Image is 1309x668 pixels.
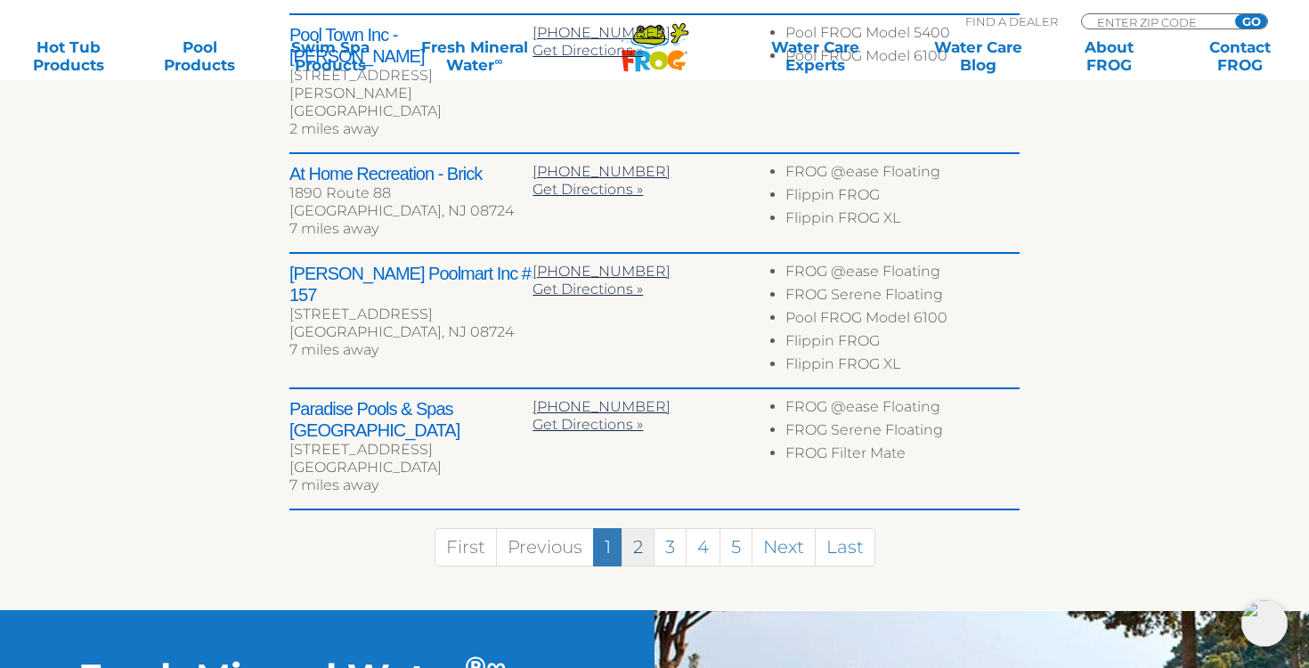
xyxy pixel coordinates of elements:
[785,186,1020,209] li: Flippin FROG
[435,528,497,566] a: First
[496,528,594,566] a: Previous
[785,444,1020,468] li: FROG Filter Mate
[533,263,671,280] a: [PHONE_NUMBER]
[289,341,378,358] span: 7 miles away
[785,398,1020,421] li: FROG @ease Floating
[149,38,250,74] a: PoolProducts
[289,220,378,237] span: 7 miles away
[785,309,1020,332] li: Pool FROG Model 6100
[533,398,671,415] a: [PHONE_NUMBER]
[289,459,533,477] div: [GEOGRAPHIC_DATA]
[785,24,1020,47] li: Pool FROG Model 5400
[815,528,875,566] a: Last
[533,181,643,198] a: Get Directions »
[289,120,378,137] span: 2 miles away
[289,202,533,220] div: [GEOGRAPHIC_DATA], NJ 08724
[289,305,533,323] div: [STREET_ADDRESS]
[720,528,752,566] a: 5
[785,163,1020,186] li: FROG @ease Floating
[785,263,1020,286] li: FROG @ease Floating
[785,355,1020,379] li: Flippin FROG XL
[533,416,643,433] a: Get Directions »
[593,528,622,566] a: 1
[785,286,1020,309] li: FROG Serene Floating
[686,528,720,566] a: 4
[289,398,533,441] h2: Paradise Pools & Spas [GEOGRAPHIC_DATA]
[752,528,816,566] a: Next
[533,163,671,180] a: [PHONE_NUMBER]
[533,281,643,297] a: Get Directions »
[654,528,687,566] a: 3
[289,67,533,85] div: [STREET_ADDRESS]
[289,85,533,120] div: [PERSON_NAME][GEOGRAPHIC_DATA]
[785,209,1020,232] li: Flippin FROG XL
[785,421,1020,444] li: FROG Serene Floating
[289,477,378,493] span: 7 miles away
[1095,14,1215,29] input: Zip Code Form
[280,38,381,74] a: Swim SpaProducts
[785,47,1020,70] li: Pool FROG Model 6100
[289,441,533,459] div: [STREET_ADDRESS]
[289,263,533,305] h2: [PERSON_NAME] Poolmart Inc # 157
[533,24,671,41] a: [PHONE_NUMBER]
[622,528,654,566] a: 2
[289,323,533,341] div: [GEOGRAPHIC_DATA], NJ 08724
[289,163,533,184] h2: At Home Recreation - Brick
[785,332,1020,355] li: Flippin FROG
[289,184,533,202] div: 1890 Route 88
[1235,14,1267,29] input: GO
[533,42,643,59] a: Get Directions »
[289,24,533,67] h2: Pool Town Inc - [PERSON_NAME]
[1190,38,1291,74] a: ContactFROG
[18,38,119,74] a: Hot TubProducts
[1241,600,1288,647] img: openIcon
[1058,38,1159,74] a: AboutFROG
